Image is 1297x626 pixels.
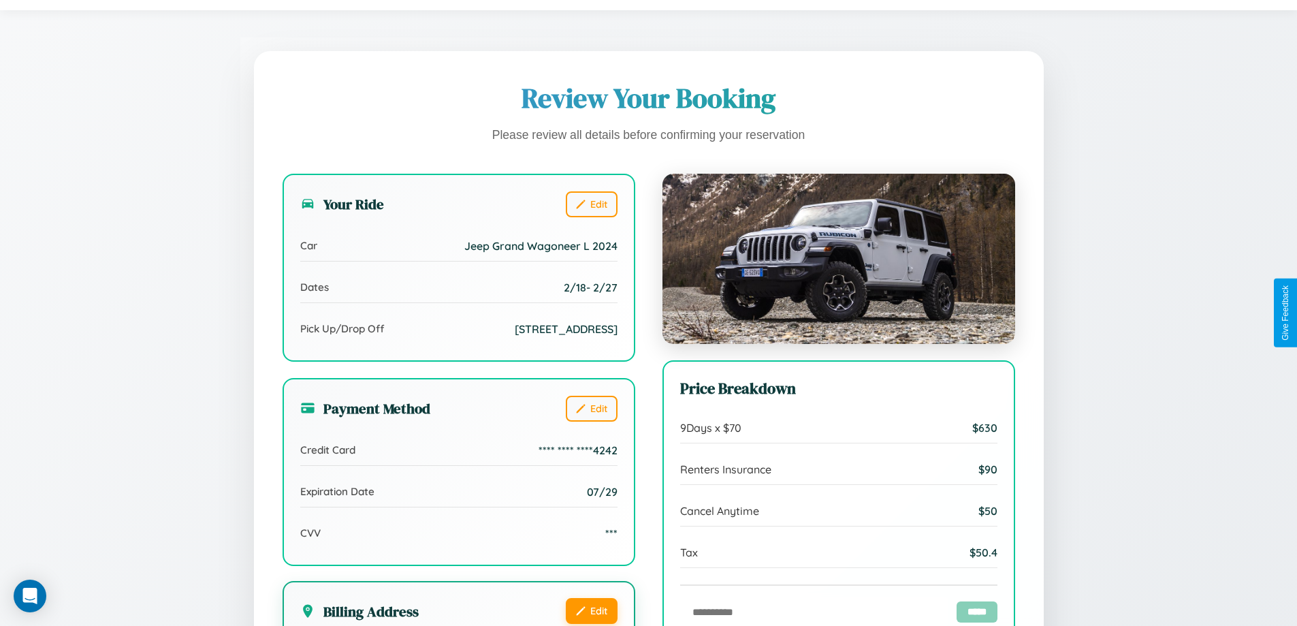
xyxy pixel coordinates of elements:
[680,463,771,476] span: Renters Insurance
[464,239,618,253] span: Jeep Grand Wagoneer L 2024
[566,598,618,624] button: Edit
[283,80,1015,116] h1: Review Your Booking
[300,485,374,498] span: Expiration Date
[300,443,355,456] span: Credit Card
[680,421,741,435] span: 9 Days x $ 70
[14,580,46,612] div: Open Intercom Messenger
[978,463,997,476] span: $ 90
[1281,285,1290,341] div: Give Feedback
[978,504,997,518] span: $ 50
[662,174,1015,344] img: Jeep Grand Wagoneer L
[300,398,430,418] h3: Payment Method
[300,194,384,214] h3: Your Ride
[566,191,618,217] button: Edit
[564,281,618,294] span: 2 / 18 - 2 / 27
[587,485,618,499] span: 07/29
[680,378,997,399] h3: Price Breakdown
[300,601,419,621] h3: Billing Address
[972,421,997,435] span: $ 630
[566,396,618,422] button: Edit
[300,527,321,539] span: CVV
[680,504,759,518] span: Cancel Anytime
[300,281,329,294] span: Dates
[283,125,1015,146] p: Please review all details before confirming your reservation
[970,546,997,559] span: $ 50.4
[300,239,317,252] span: Car
[680,546,698,559] span: Tax
[300,322,385,335] span: Pick Up/Drop Off
[515,322,618,336] span: [STREET_ADDRESS]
